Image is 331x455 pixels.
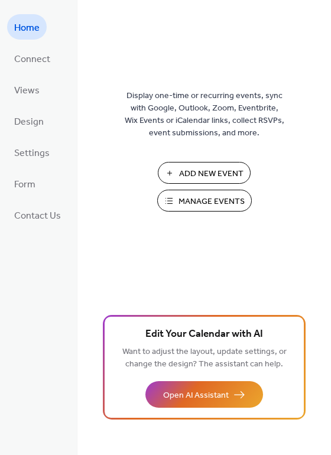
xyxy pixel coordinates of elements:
span: Contact Us [14,207,61,225]
span: Design [14,113,44,131]
span: Display one-time or recurring events, sync with Google, Outlook, Zoom, Eventbrite, Wix Events or ... [125,90,284,139]
a: Form [7,171,43,196]
span: Add New Event [179,168,244,180]
a: Connect [7,45,57,71]
a: Settings [7,139,57,165]
span: Want to adjust the layout, update settings, or change the design? The assistant can help. [122,344,287,372]
span: Manage Events [179,196,245,208]
span: Views [14,82,40,100]
a: Contact Us [7,202,68,227]
a: Home [7,14,47,40]
span: Edit Your Calendar with AI [145,326,263,343]
span: Settings [14,144,50,162]
button: Manage Events [157,190,252,212]
button: Add New Event [158,162,251,184]
span: Open AI Assistant [163,389,229,402]
span: Connect [14,50,50,69]
button: Open AI Assistant [145,381,263,408]
span: Home [14,19,40,37]
a: Views [7,77,47,102]
a: Design [7,108,51,134]
span: Form [14,175,35,194]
